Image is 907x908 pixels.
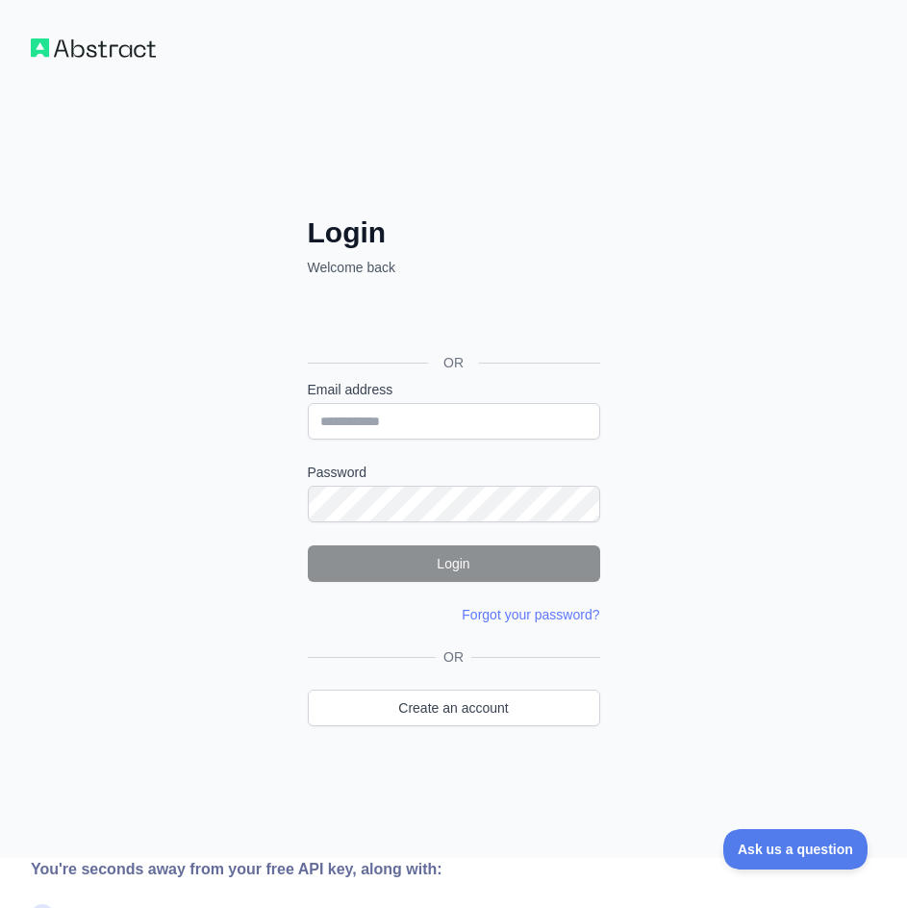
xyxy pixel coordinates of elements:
[298,298,606,340] iframe: [Googleでログイン]ボタン
[428,353,479,372] span: OR
[436,647,471,667] span: OR
[308,258,600,277] p: Welcome back
[308,380,600,399] label: Email address
[308,545,600,582] button: Login
[723,829,869,870] iframe: Toggle Customer Support
[31,858,621,881] div: You're seconds away from your free API key, along with:
[308,690,600,726] a: Create an account
[31,38,156,58] img: Workflow
[308,463,600,482] label: Password
[308,215,600,250] h2: Login
[462,607,599,622] a: Forgot your password?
